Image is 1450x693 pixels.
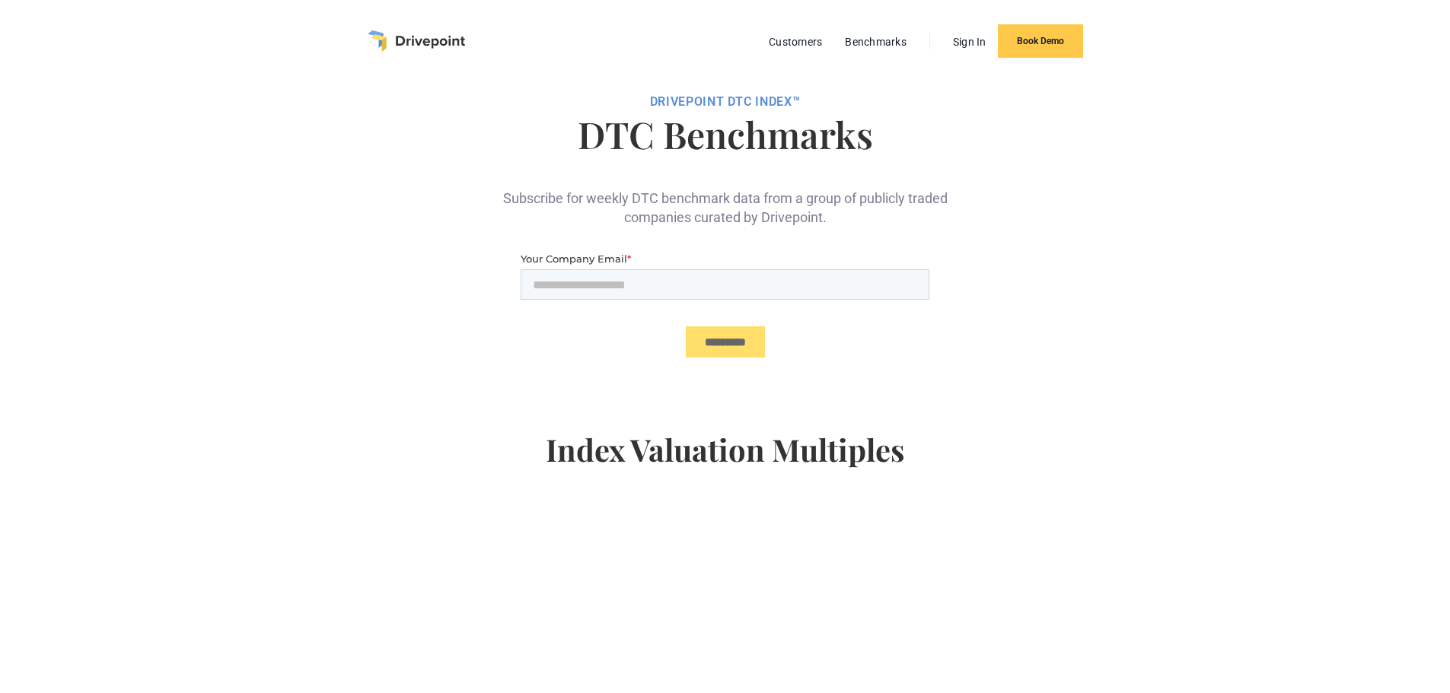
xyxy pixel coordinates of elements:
[761,32,830,52] a: Customers
[368,30,465,52] a: home
[998,24,1083,58] a: Book Demo
[521,251,929,370] iframe: Form 0
[837,32,914,52] a: Benchmarks
[945,32,994,52] a: Sign In
[308,94,1142,110] div: DRIVEPOiNT DTC Index™
[497,164,954,227] div: Subscribe for weekly DTC benchmark data from a group of publicly traded companies curated by Driv...
[308,116,1142,152] h1: DTC Benchmarks
[308,431,1142,492] h4: Index Valuation Multiples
